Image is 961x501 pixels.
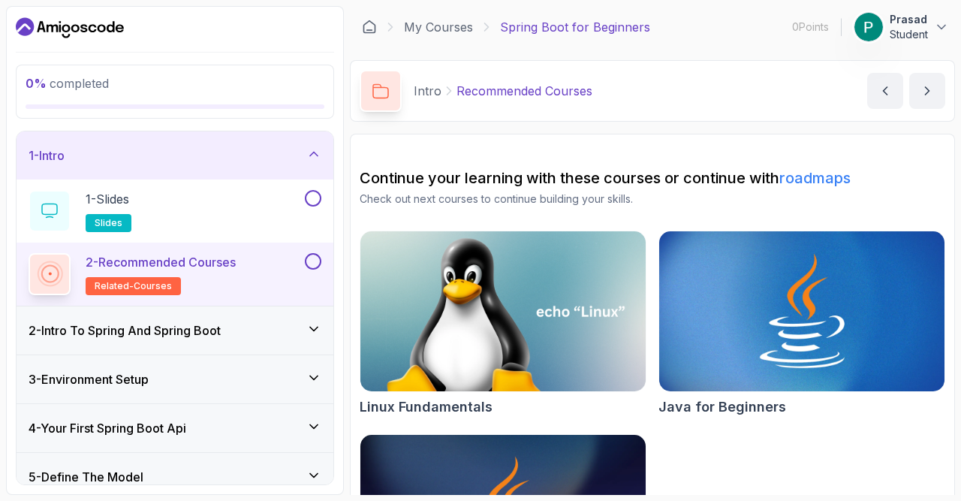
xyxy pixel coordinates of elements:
span: slides [95,217,122,229]
p: 1 - Slides [86,190,129,208]
img: Linux Fundamentals card [360,231,646,391]
p: 2 - Recommended Courses [86,253,236,271]
button: 1-Slidesslides [29,190,321,232]
button: 4-Your First Spring Boot Api [17,404,333,452]
p: Intro [414,82,441,100]
h2: Java for Beginners [658,397,786,418]
a: Linux Fundamentals cardLinux Fundamentals [360,231,646,418]
img: Java for Beginners card [659,231,944,391]
p: Student [890,27,928,42]
button: user profile imagePrasadStudent [854,12,949,42]
a: roadmaps [779,169,851,187]
h3: 3 - Environment Setup [29,370,149,388]
h2: Linux Fundamentals [360,397,493,418]
span: completed [26,76,109,91]
button: previous content [867,73,903,109]
a: Dashboard [16,16,124,40]
a: Dashboard [362,20,377,35]
p: Prasad [890,12,928,27]
h3: 1 - Intro [29,146,65,164]
p: Check out next courses to continue building your skills. [360,192,945,207]
img: user profile image [854,13,883,41]
h3: 5 - Define The Model [29,468,143,486]
a: Java for Beginners cardJava for Beginners [658,231,945,418]
button: 5-Define The Model [17,453,333,501]
button: 2-Recommended Coursesrelated-courses [29,253,321,295]
h2: Continue your learning with these courses or continue with [360,168,945,189]
span: 0 % [26,76,47,91]
span: related-courses [95,280,172,292]
p: Spring Boot for Beginners [500,18,650,36]
p: Recommended Courses [456,82,592,100]
a: My Courses [404,18,473,36]
h3: 4 - Your First Spring Boot Api [29,419,186,437]
p: 0 Points [792,20,829,35]
button: 1-Intro [17,131,333,180]
h3: 2 - Intro To Spring And Spring Boot [29,321,221,340]
button: 2-Intro To Spring And Spring Boot [17,306,333,355]
button: 3-Environment Setup [17,355,333,403]
button: next content [909,73,945,109]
